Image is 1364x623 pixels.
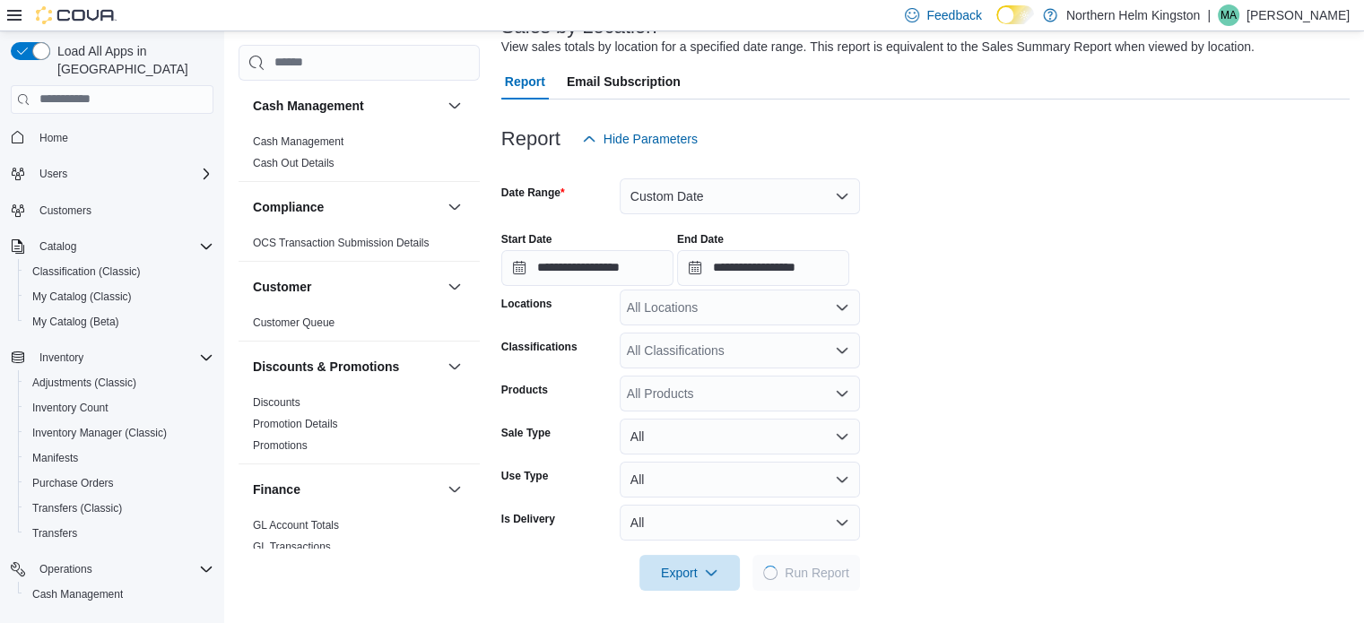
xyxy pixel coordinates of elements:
span: Transfers [32,526,77,541]
button: Hide Parameters [575,121,705,157]
input: Press the down key to open a popover containing a calendar. [501,250,673,286]
span: Inventory [39,350,83,365]
button: Customers [4,197,221,223]
a: Inventory Count [25,397,116,419]
p: [PERSON_NAME] [1247,4,1350,26]
span: Users [39,167,67,181]
label: Classifications [501,340,578,354]
button: Cash Management [444,95,465,117]
button: Home [4,125,221,151]
div: Compliance [239,232,480,261]
label: End Date [677,232,724,247]
span: Classification (Classic) [32,264,141,279]
span: Home [32,126,213,149]
span: Manifests [32,451,78,465]
button: My Catalog (Classic) [18,284,221,309]
a: OCS Transaction Submission Details [253,237,430,249]
span: Dark Mode [996,24,997,25]
span: Adjustments (Classic) [25,372,213,394]
a: Customer Queue [253,316,334,329]
label: Products [501,383,548,397]
span: Run Report [785,564,849,582]
span: My Catalog (Beta) [32,315,119,329]
span: Home [39,131,68,145]
span: Inventory Manager (Classic) [32,426,167,440]
button: All [620,462,860,498]
span: Cash Management [32,587,123,601]
button: Customer [444,276,465,298]
button: Finance [253,480,440,498]
span: Inventory Count [32,401,109,415]
span: Customers [32,199,213,221]
h3: Compliance [253,198,324,216]
button: Transfers [18,521,221,546]
a: Manifests [25,447,85,469]
button: Custom Date [620,178,860,214]
button: Open list of options [835,343,849,358]
a: Promotions [253,439,308,452]
button: All [620,419,860,454]
label: Locations [501,297,552,311]
button: Inventory Manager (Classic) [18,420,221,446]
button: Classification (Classic) [18,259,221,284]
a: Cash Out Details [253,157,334,169]
span: Transfers (Classic) [25,498,213,519]
h3: Report [501,128,560,150]
button: Compliance [253,198,440,216]
button: Inventory Count [18,395,221,420]
button: Users [4,161,221,186]
span: Customers [39,203,91,218]
span: Adjustments (Classic) [32,376,136,390]
button: Catalog [4,234,221,259]
span: Inventory Manager (Classic) [25,422,213,444]
span: Operations [39,562,92,576]
button: Manifests [18,446,221,471]
span: Load All Apps in [GEOGRAPHIC_DATA] [50,42,213,78]
a: Inventory Manager (Classic) [25,422,174,444]
button: Cash Management [253,97,440,115]
span: Cash Management [25,584,213,605]
span: Transfers [25,523,213,544]
label: Date Range [501,186,565,200]
div: Customer [239,312,480,341]
span: Export [650,555,729,591]
span: Report [505,64,545,100]
span: GL Account Totals [253,518,339,532]
h3: Finance [253,480,300,498]
span: Discounts [253,395,300,410]
button: Cash Management [18,582,221,607]
span: My Catalog (Classic) [25,286,213,307]
span: Operations [32,558,213,580]
button: Inventory [4,345,221,370]
a: GL Transactions [253,541,331,553]
span: MA [1221,4,1237,26]
span: OCS Transaction Submission Details [253,236,430,250]
input: Dark Mode [996,5,1034,24]
span: Customer Queue [253,316,334,330]
span: Cash Management [253,134,343,149]
span: My Catalog (Beta) [25,311,213,333]
span: Purchase Orders [25,472,213,494]
div: Mike Allan [1218,4,1239,26]
span: Purchase Orders [32,476,114,490]
div: Finance [239,515,480,565]
a: My Catalog (Beta) [25,311,126,333]
a: Purchase Orders [25,472,121,494]
a: Transfers [25,523,84,544]
a: Discounts [253,396,300,409]
button: My Catalog (Beta) [18,309,221,334]
a: GL Account Totals [253,519,339,532]
label: Is Delivery [501,512,555,526]
div: View sales totals by location for a specified date range. This report is equivalent to the Sales ... [501,38,1255,56]
div: Cash Management [239,131,480,181]
span: GL Transactions [253,540,331,554]
button: Discounts & Promotions [444,356,465,377]
button: LoadingRun Report [752,555,860,591]
span: Catalog [39,239,76,254]
button: All [620,505,860,541]
a: My Catalog (Classic) [25,286,139,307]
a: Transfers (Classic) [25,498,129,519]
a: Customers [32,200,99,221]
button: Discounts & Promotions [253,358,440,376]
span: Promotions [253,438,308,453]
